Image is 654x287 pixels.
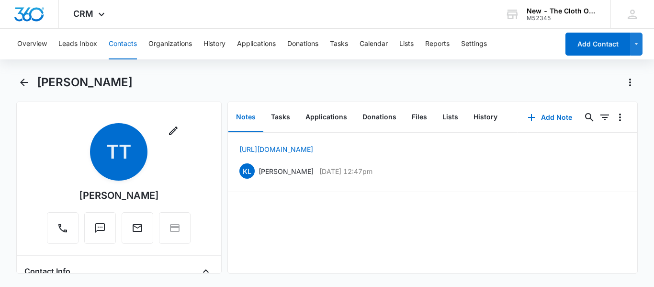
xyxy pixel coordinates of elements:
button: Leads Inbox [58,29,97,59]
p: [PERSON_NAME] [259,166,314,176]
span: CRM [73,9,93,19]
button: Text [84,212,116,244]
button: Filters [597,110,612,125]
button: Donations [355,103,404,132]
button: Files [404,103,435,132]
button: Applications [298,103,355,132]
p: [DATE] 12:47pm [319,166,372,176]
button: Lists [399,29,414,59]
span: KL [239,163,255,179]
button: Call [47,212,79,244]
button: Calendar [360,29,388,59]
button: Lists [435,103,466,132]
button: History [203,29,226,59]
button: Organizations [148,29,192,59]
span: TT [90,123,147,181]
button: Actions [622,75,638,90]
h4: Contact Info [24,265,70,277]
div: account name [527,7,597,15]
button: Applications [237,29,276,59]
button: Tasks [263,103,298,132]
a: Call [47,227,79,235]
button: History [466,103,505,132]
button: Search... [582,110,597,125]
button: Overview [17,29,47,59]
a: [URL][DOMAIN_NAME] [239,145,313,153]
h1: [PERSON_NAME] [37,75,133,90]
button: Close [198,264,214,279]
div: account id [527,15,597,22]
a: Email [122,227,153,235]
button: Notes [228,103,263,132]
button: Donations [287,29,318,59]
button: Settings [461,29,487,59]
button: Reports [425,29,450,59]
button: Add Note [518,106,582,129]
button: Back [16,75,31,90]
button: Tasks [330,29,348,59]
button: Add Contact [565,33,630,56]
button: Email [122,212,153,244]
a: Text [84,227,116,235]
button: Contacts [109,29,137,59]
button: Overflow Menu [612,110,628,125]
